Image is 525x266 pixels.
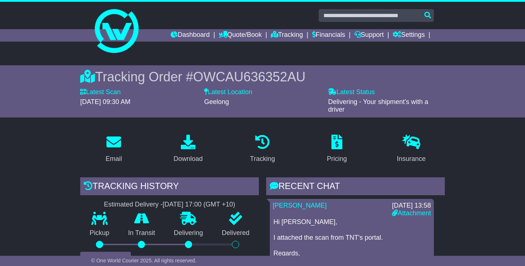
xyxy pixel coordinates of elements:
div: Pricing [327,154,347,164]
label: Latest Status [328,88,375,96]
a: Quote/Book [219,29,262,42]
div: Email [105,154,122,164]
div: Insurance [397,154,425,164]
p: Pickup [80,229,119,237]
a: Dashboard [171,29,210,42]
p: In Transit [119,229,165,237]
div: Tracking [250,154,275,164]
a: Pricing [322,132,351,166]
span: [DATE] 09:30 AM [80,98,131,105]
a: Email [101,132,127,166]
span: Delivering - Your shipment's with a driver [328,98,428,113]
a: Tracking [245,132,280,166]
a: Attachment [392,209,431,217]
p: Delivered [213,229,259,237]
div: [DATE] 17:00 (GMT +10) [163,201,235,209]
a: Financials [312,29,345,42]
a: Support [354,29,384,42]
div: Tracking history [80,177,259,197]
a: Settings [393,29,425,42]
span: © One World Courier 2025. All rights reserved. [91,258,197,263]
label: Latest Scan [80,88,121,96]
div: Download [174,154,203,164]
a: Download [169,132,207,166]
span: OWCAU636352AU [193,69,306,84]
a: [PERSON_NAME] [273,202,327,209]
p: Hi [PERSON_NAME], I attached the scan from TNT's portal. Regards, [PERSON_NAME] [273,218,430,266]
p: Delivering [164,229,213,237]
div: Estimated Delivery - [80,201,259,209]
a: Tracking [271,29,303,42]
label: Latest Location [204,88,252,96]
a: Insurance [392,132,430,166]
span: Geelong [204,98,229,105]
div: Tracking Order # [80,69,445,85]
div: RECENT CHAT [266,177,445,197]
button: View Full Tracking [80,252,131,265]
div: [DATE] 13:58 [392,202,431,210]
